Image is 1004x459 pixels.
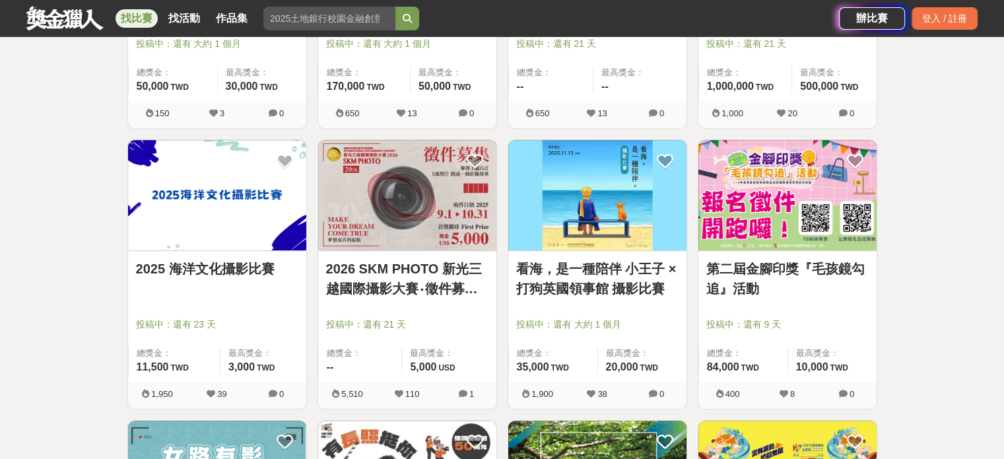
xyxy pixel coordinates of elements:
[659,389,664,399] span: 0
[800,81,838,92] span: 500,000
[220,108,224,118] span: 3
[418,66,488,79] span: 最高獎金：
[226,81,258,92] span: 30,000
[850,108,854,118] span: 0
[345,108,360,118] span: 650
[155,108,170,118] span: 150
[217,389,226,399] span: 39
[516,318,679,332] span: 投稿中：還有 大約 1 個月
[517,361,549,372] span: 35,000
[410,347,488,360] span: 最高獎金：
[407,108,417,118] span: 13
[366,83,384,92] span: TWD
[698,140,877,250] img: Cover Image
[279,389,284,399] span: 0
[830,363,848,372] span: TWD
[170,363,188,372] span: TWD
[327,361,334,372] span: --
[211,9,253,28] a: 作品集
[516,37,679,51] span: 投稿中：還有 21 天
[136,318,298,332] span: 投稿中：還有 23 天
[226,66,298,79] span: 最高獎金：
[756,83,774,92] span: TWD
[741,363,758,372] span: TWD
[796,347,869,360] span: 最高獎金：
[137,347,212,360] span: 總獎金：
[517,81,524,92] span: --
[128,140,306,250] img: Cover Image
[721,108,743,118] span: 1,000
[551,363,568,372] span: TWD
[508,140,686,250] img: Cover Image
[326,318,488,332] span: 投稿中：還有 21 天
[128,140,306,251] a: Cover Image
[912,7,978,30] div: 登入 / 註冊
[787,108,797,118] span: 20
[136,37,298,51] span: 投稿中：還有 大約 1 個月
[170,83,188,92] span: TWD
[151,389,173,399] span: 1,950
[840,83,858,92] span: TWD
[706,37,869,51] span: 投稿中：還有 21 天
[706,318,869,332] span: 投稿中：還有 9 天
[517,66,586,79] span: 總獎金：
[790,389,795,399] span: 8
[725,389,740,399] span: 400
[418,81,451,92] span: 50,000
[326,37,488,51] span: 投稿中：還有 大約 1 個月
[318,140,496,250] img: Cover Image
[640,363,657,372] span: TWD
[601,81,609,92] span: --
[410,361,436,372] span: 5,000
[535,108,550,118] span: 650
[659,108,664,118] span: 0
[137,361,169,372] span: 11,500
[228,347,298,360] span: 最高獎金：
[469,108,474,118] span: 0
[601,66,679,79] span: 最高獎金：
[707,81,754,92] span: 1,000,000
[136,259,298,279] a: 2025 海洋文化攝影比賽
[163,9,205,28] a: 找活動
[137,66,209,79] span: 總獎金：
[839,7,905,30] a: 辦比賽
[517,347,589,360] span: 總獎金：
[597,108,607,118] span: 13
[327,347,394,360] span: 總獎金：
[326,259,488,299] a: 2026 SKM PHOTO 新光三越國際攝影大賽‧徵件募集！
[698,140,877,251] a: Cover Image
[796,361,828,372] span: 10,000
[508,140,686,251] a: Cover Image
[341,389,363,399] span: 5,510
[327,66,402,79] span: 總獎金：
[405,389,420,399] span: 110
[531,389,553,399] span: 1,900
[800,66,868,79] span: 最高獎金：
[707,347,780,360] span: 總獎金：
[706,259,869,299] a: 第二屆金腳印獎『毛孩鏡勾追』活動
[263,7,395,30] input: 2025土地銀行校園金融創意挑戰賽：從你出發 開啟智慧金融新頁
[327,81,365,92] span: 170,000
[279,108,284,118] span: 0
[453,83,471,92] span: TWD
[116,9,158,28] a: 找比賽
[469,389,474,399] span: 1
[850,389,854,399] span: 0
[438,363,455,372] span: USD
[259,83,277,92] span: TWD
[707,361,739,372] span: 84,000
[606,347,679,360] span: 最高獎金：
[516,259,679,299] a: 看海，是一種陪伴 小王子 × 打狗英國領事館 攝影比賽
[228,361,255,372] span: 3,000
[606,361,638,372] span: 20,000
[137,81,169,92] span: 50,000
[257,363,275,372] span: TWD
[597,389,607,399] span: 38
[318,140,496,251] a: Cover Image
[707,66,784,79] span: 總獎金：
